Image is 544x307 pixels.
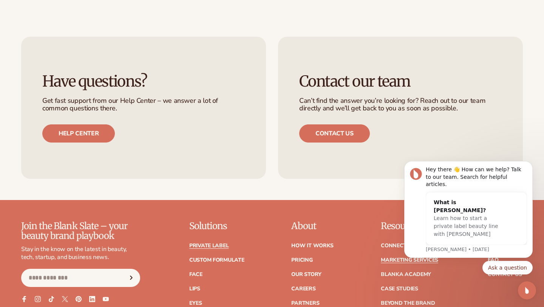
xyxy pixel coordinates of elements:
[21,245,140,261] p: Stay in the know on the latest in beauty, tech, startup, and business news.
[291,221,334,231] p: About
[381,243,440,248] a: Connect your store
[291,272,321,277] a: Our Story
[299,97,502,112] p: Can’t find the answer you’re looking for? Reach out to our team directly and we’ll get back to yo...
[42,124,115,143] a: Help center
[189,243,229,248] a: Private label
[393,144,544,279] iframe: Intercom notifications message
[381,221,440,231] p: Resources
[189,257,244,263] a: Custom formulate
[189,301,202,306] a: Eyes
[291,257,312,263] a: Pricing
[189,286,200,291] a: Lips
[299,124,370,143] a: Contact us
[381,301,435,306] a: Beyond the brand
[189,221,244,231] p: Solutions
[42,73,245,90] h3: Have questions?
[189,272,202,277] a: Face
[299,73,502,90] h3: Contact our team
[518,281,536,299] iframe: Intercom live chat
[21,221,140,241] p: Join the Blank Slate – your beauty brand playbook
[381,286,418,291] a: Case Studies
[291,286,315,291] a: Careers
[381,272,431,277] a: Blanka Academy
[291,243,334,248] a: How It Works
[123,269,140,287] button: Subscribe
[42,97,245,112] p: Get fast support from our Help Center – we answer a lot of common questions there.
[291,301,319,306] a: Partners
[381,257,438,263] a: Marketing services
